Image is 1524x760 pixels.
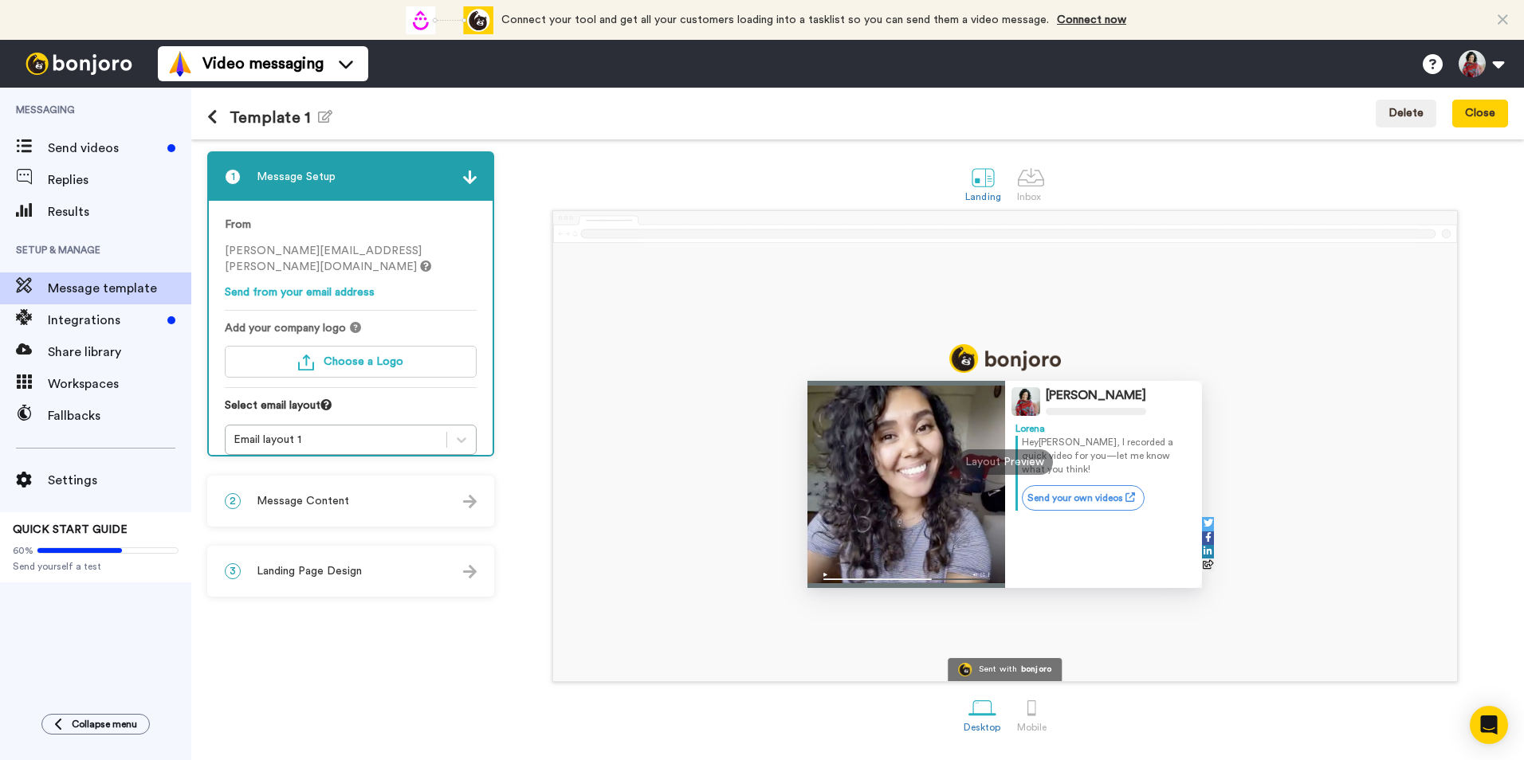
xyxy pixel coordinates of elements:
div: [PERSON_NAME] [1046,388,1146,403]
button: Collapse menu [41,714,150,735]
img: arrow.svg [463,495,477,508]
span: Send yourself a test [13,560,179,573]
span: Fallbacks [48,406,191,425]
a: Connect now [1057,14,1126,25]
img: vm-color.svg [167,51,193,76]
img: arrow.svg [463,565,477,578]
div: Email layout 1 [234,432,438,448]
span: Video messaging [202,53,324,75]
img: arrow.svg [463,170,477,184]
span: Replies [48,170,191,190]
div: Lorena [1015,422,1192,436]
button: Choose a Logo [225,346,477,378]
span: Share library [48,343,191,362]
img: Bonjoro Logo [958,663,972,676]
span: Choose a Logo [324,356,403,367]
div: Layout Preview [957,449,1053,475]
span: [PERSON_NAME][EMAIL_ADDRESS][PERSON_NAME][DOMAIN_NAME] [225,245,431,272]
div: Inbox [1017,191,1045,202]
span: 3 [225,563,241,579]
div: Select email layout [225,398,477,425]
span: 1 [225,169,241,185]
span: Message Content [257,493,349,509]
div: animation [406,6,493,34]
img: player-controls-full.svg [807,565,1005,588]
a: Inbox [1009,155,1053,210]
a: Landing [957,155,1009,210]
img: logo_full.png [949,344,1061,373]
div: Mobile [1017,722,1047,733]
h1: Template 1 [207,108,332,127]
p: Hey [PERSON_NAME] , I recorded a quick video for you—let me know what you think! [1022,436,1192,476]
div: Desktop [964,722,1001,733]
a: Mobile [1009,686,1055,741]
div: bonjoro [1021,665,1052,674]
span: 60% [13,544,33,557]
div: Landing [965,191,1001,202]
span: Message Setup [257,169,336,185]
img: bj-logo-header-white.svg [19,53,139,75]
a: Desktop [956,686,1009,741]
span: 2 [225,493,241,509]
button: Delete [1376,100,1436,128]
span: Workspaces [48,374,191,394]
span: Send videos [48,139,161,158]
label: From [225,217,251,233]
span: Integrations [48,311,161,330]
button: Close [1452,100,1508,128]
span: Results [48,202,191,221]
span: Collapse menu [72,718,137,731]
div: 3Landing Page Design [207,546,494,597]
span: Settings [48,471,191,490]
span: Connect your tool and get all your customers loading into a tasklist so you can send them a video... [501,14,1049,25]
div: 2Message Content [207,476,494,527]
div: Open Intercom Messenger [1470,706,1508,744]
span: Add your company logo [225,320,346,336]
span: QUICK START GUIDE [13,524,128,535]
span: Message template [48,279,191,298]
span: Landing Page Design [257,563,362,579]
img: Profile Image [1011,387,1040,416]
a: Send from your email address [225,287,375,298]
a: Send your own videos [1022,485,1145,511]
img: upload-turquoise.svg [298,355,314,370]
div: Sent with [979,665,1017,674]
